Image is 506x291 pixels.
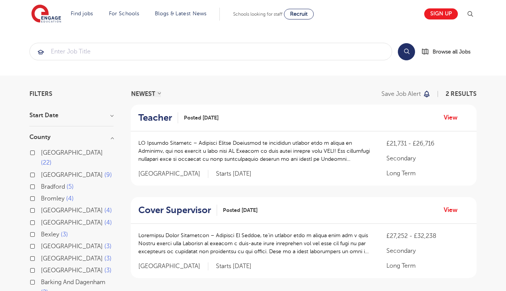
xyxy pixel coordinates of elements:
input: [GEOGRAPHIC_DATA] 9 [41,171,46,176]
span: 2 RESULTS [446,91,477,97]
span: [GEOGRAPHIC_DATA] [41,267,103,274]
span: Posted [DATE] [184,114,219,122]
span: [GEOGRAPHIC_DATA] [41,219,103,226]
h3: Start Date [29,112,114,118]
p: Secondary [386,246,469,255]
span: [GEOGRAPHIC_DATA] [41,149,103,156]
span: Recruit [290,11,308,17]
input: Bexley 3 [41,231,46,236]
a: Teacher [138,112,178,123]
span: [GEOGRAPHIC_DATA] [41,207,103,214]
p: Starts [DATE] [216,262,251,270]
span: 3 [104,255,112,262]
p: Save job alert [381,91,421,97]
div: Submit [29,43,392,60]
span: [GEOGRAPHIC_DATA] [41,171,103,178]
input: Submit [30,43,392,60]
a: Blogs & Latest News [155,11,207,16]
span: Schools looking for staff [233,11,282,17]
input: Barking And Dagenham 2 [41,279,46,284]
img: Engage Education [31,5,61,24]
span: 5 [66,183,74,190]
p: £21,731 - £26,716 [386,139,469,148]
p: Long Term [386,261,469,270]
input: [GEOGRAPHIC_DATA] 4 [41,207,46,212]
p: LO Ipsumdo Sitametc – Adipisci Elitse Doeiusmod te incididun utlabor etdo m aliqua en Adminimv, q... [138,139,371,163]
a: View [444,205,463,215]
a: Recruit [284,9,314,19]
p: Loremipsu Dolor Sitametcon – Adipisci El Seddoe, te’in utlabor etdo m aliqua enim adm v quis Nost... [138,231,371,255]
h2: Cover Supervisor [138,205,211,216]
span: Bromley [41,195,65,202]
span: 3 [61,231,68,238]
a: Cover Supervisor [138,205,217,216]
input: Bromley 4 [41,195,46,200]
span: 3 [104,243,112,250]
input: [GEOGRAPHIC_DATA] 3 [41,267,46,272]
span: 9 [104,171,112,178]
span: [GEOGRAPHIC_DATA] [41,243,103,250]
p: Long Term [386,169,469,178]
span: Barking And Dagenham [41,279,105,286]
span: Bexley [41,231,59,238]
span: 4 [104,219,112,226]
input: [GEOGRAPHIC_DATA] 3 [41,255,46,260]
span: 3 [104,267,112,274]
span: 22 [41,159,52,166]
span: Posted [DATE] [223,206,258,214]
h2: Teacher [138,112,172,123]
button: Save job alert [381,91,431,97]
p: Starts [DATE] [216,170,251,178]
h3: County [29,134,114,140]
a: For Schools [109,11,139,16]
input: Bradford 5 [41,183,46,188]
span: Browse all Jobs [433,47,470,56]
span: 4 [66,195,74,202]
span: [GEOGRAPHIC_DATA] [138,170,208,178]
input: [GEOGRAPHIC_DATA] 4 [41,219,46,224]
span: [GEOGRAPHIC_DATA] [138,262,208,270]
input: [GEOGRAPHIC_DATA] 3 [41,243,46,248]
a: Sign up [424,8,458,19]
a: Browse all Jobs [421,47,477,56]
input: [GEOGRAPHIC_DATA] 22 [41,149,46,154]
a: Find jobs [71,11,93,16]
span: Filters [29,91,52,97]
span: Bradford [41,183,65,190]
p: Secondary [386,154,469,163]
a: View [444,113,463,123]
span: 4 [104,207,112,214]
p: £27,252 - £32,238 [386,231,469,241]
span: [GEOGRAPHIC_DATA] [41,255,103,262]
button: Search [398,43,415,60]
